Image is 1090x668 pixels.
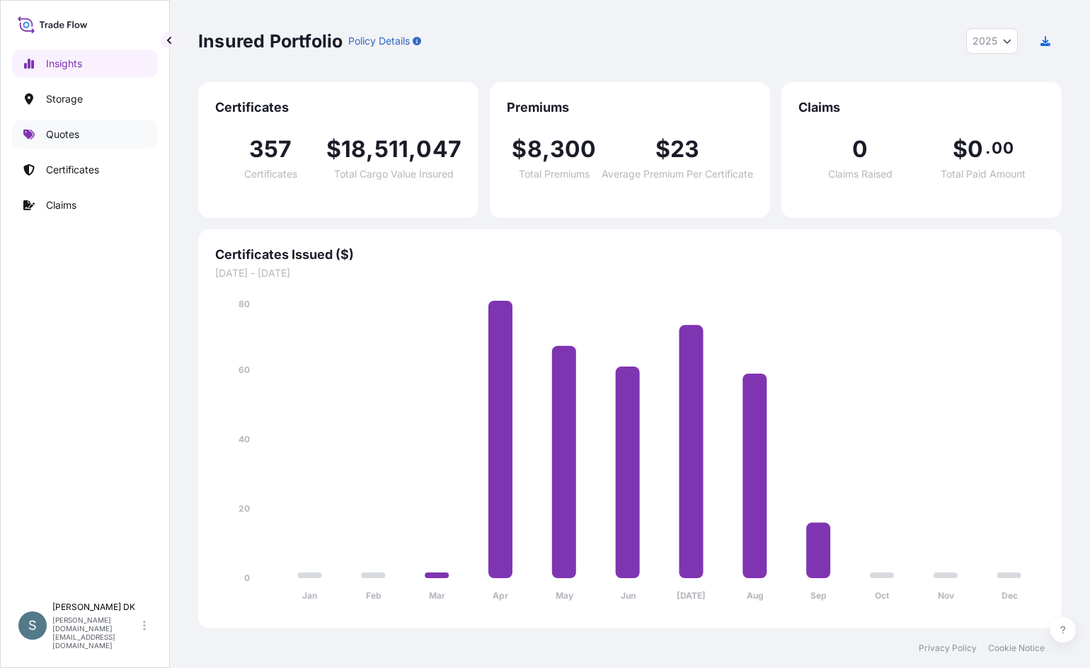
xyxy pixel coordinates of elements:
tspan: [DATE] [677,590,706,601]
span: 300 [550,138,597,161]
span: $ [655,138,670,161]
span: Total Cargo Value Insured [334,169,454,179]
p: Claims [46,198,76,212]
a: Storage [12,85,158,113]
a: Insights [12,50,158,78]
tspan: Aug [747,590,764,601]
span: $ [512,138,527,161]
p: [PERSON_NAME][DOMAIN_NAME][EMAIL_ADDRESS][DOMAIN_NAME] [52,616,140,650]
span: . [985,142,990,154]
span: Certificates [215,99,461,116]
p: Certificates [46,163,99,177]
span: , [542,138,550,161]
span: S [28,618,37,633]
span: Claims [798,99,1045,116]
tspan: 80 [239,299,250,309]
p: [PERSON_NAME] DK [52,601,140,613]
span: 0 [852,138,868,161]
span: , [408,138,416,161]
p: Insights [46,57,82,71]
a: Quotes [12,120,158,149]
tspan: 0 [244,572,250,583]
tspan: Apr [493,590,508,601]
tspan: Jan [302,590,317,601]
span: Total Paid Amount [941,169,1026,179]
span: 00 [992,142,1013,154]
tspan: Mar [429,590,445,601]
span: 23 [670,138,699,161]
span: 0 [968,138,983,161]
span: $ [326,138,341,161]
button: Year Selector [966,28,1018,54]
p: Insured Portfolio [198,30,343,52]
p: Policy Details [348,34,410,48]
span: Certificates [244,169,297,179]
p: Quotes [46,127,79,142]
a: Certificates [12,156,158,184]
a: Privacy Policy [919,643,977,654]
span: 511 [374,138,409,161]
span: Claims Raised [828,169,893,179]
span: 18 [341,138,366,161]
span: 357 [249,138,292,161]
span: $ [953,138,968,161]
span: Average Premium Per Certificate [602,169,753,179]
span: , [366,138,374,161]
a: Claims [12,191,158,219]
tspan: 20 [239,503,250,514]
p: Storage [46,92,83,106]
span: Certificates Issued ($) [215,246,1045,263]
tspan: 60 [239,364,250,375]
a: Cookie Notice [988,643,1045,654]
tspan: 40 [239,434,250,444]
span: Total Premiums [519,169,590,179]
span: 2025 [973,34,997,48]
tspan: Dec [1002,590,1018,601]
span: Premiums [507,99,753,116]
tspan: Jun [621,590,636,601]
tspan: Oct [875,590,890,601]
span: [DATE] - [DATE] [215,266,1045,280]
tspan: May [556,590,574,601]
tspan: Nov [938,590,955,601]
tspan: Sep [810,590,827,601]
tspan: Feb [366,590,381,601]
span: 8 [527,138,542,161]
span: 047 [416,138,461,161]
